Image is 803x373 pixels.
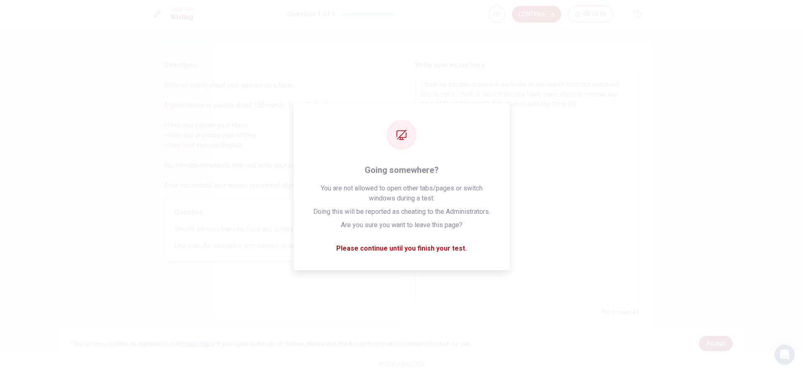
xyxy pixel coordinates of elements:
[512,6,561,23] button: Continue
[171,12,194,22] h1: Writing
[179,340,215,347] a: Privacy Policy
[568,6,613,23] button: 00:15:10
[174,224,356,234] span: Should schools ban junk food and sugary drinks entirely?
[421,80,633,297] textarea: i think no becase some kid don't like to eat health food but some kid like to eat it i think in s...
[60,327,743,360] div: cookieconsent
[70,340,471,347] span: This site uses cookies, as explained in our . If you agree to the use of cookies, please click th...
[287,9,335,19] h1: Question 1 of 1
[632,309,639,315] strong: 41
[164,60,367,70] span: Directions
[775,345,795,365] div: Open Intercom Messenger
[190,161,225,169] strong: 20 minutes
[583,11,606,18] span: 00:15:10
[601,307,639,317] h6: Word count :
[171,6,194,12] span: Level Test
[164,80,367,190] span: Write an essay about your opinion on a topic. A good essay is usually about 150 words. We will ch...
[379,361,424,368] span: © Copyright 2025
[706,340,725,347] span: Accept
[174,241,356,251] span: Use specific examples and reasons to support your response.
[415,60,639,70] h6: Write your essay here
[699,336,733,351] a: dismiss cookie message
[174,208,356,218] span: Question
